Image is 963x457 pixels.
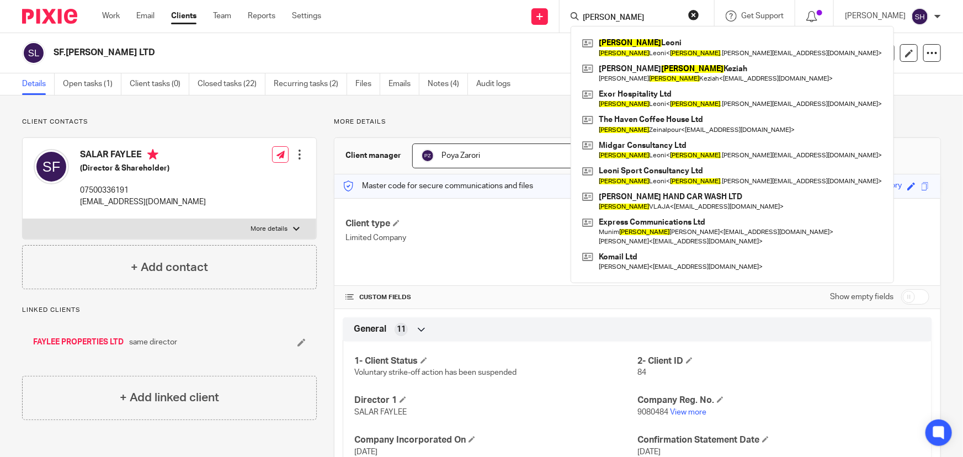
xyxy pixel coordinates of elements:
img: svg%3E [911,8,929,25]
a: Team [213,10,231,22]
a: Audit logs [476,73,519,95]
img: svg%3E [34,149,69,184]
span: [DATE] [354,448,377,456]
a: View more [670,408,706,416]
img: Pixie [22,9,77,24]
h4: SALAR FAYLEE [80,149,206,163]
label: Show empty fields [830,291,893,302]
span: 84 [637,369,646,376]
span: 11 [397,324,406,335]
h4: 2- Client ID [637,355,921,367]
input: Search [582,13,681,23]
h3: Client manager [345,150,401,161]
a: FAYLEE PROPERTIES LTD [33,337,124,348]
a: Emails [389,73,419,95]
h5: (Director & Shareholder) [80,163,206,174]
span: SALAR FAYLEE [354,408,407,416]
img: svg%3E [421,149,434,162]
span: same director [129,337,177,348]
p: Linked clients [22,306,317,315]
h2: SF.[PERSON_NAME] LTD [54,47,643,59]
h4: + Add contact [131,259,208,276]
h4: CUSTOM FIELDS [345,293,637,302]
h4: + Add linked client [120,389,219,406]
a: Closed tasks (22) [198,73,265,95]
p: Limited Company [345,232,637,243]
p: Client contacts [22,118,317,126]
h4: Director 1 [354,395,637,406]
span: 9080484 [637,408,668,416]
span: [DATE] [637,448,661,456]
a: Client tasks (0) [130,73,189,95]
a: Work [102,10,120,22]
p: [EMAIL_ADDRESS][DOMAIN_NAME] [80,196,206,208]
p: More details [251,225,288,233]
h4: Confirmation Statement Date [637,434,921,446]
img: svg%3E [22,41,45,65]
a: Reports [248,10,275,22]
h4: Client type [345,218,637,230]
h4: Company Reg. No. [637,395,921,406]
a: Recurring tasks (2) [274,73,347,95]
p: More details [334,118,941,126]
a: Clients [171,10,196,22]
a: Open tasks (1) [63,73,121,95]
p: [PERSON_NAME] [845,10,906,22]
span: Poya Zarori [441,152,480,160]
span: Get Support [741,12,784,20]
h4: Company Incorporated On [354,434,637,446]
h4: 1- Client Status [354,355,637,367]
button: Clear [688,9,699,20]
p: Master code for secure communications and files [343,180,533,192]
a: Settings [292,10,321,22]
a: Files [355,73,380,95]
i: Primary [147,149,158,160]
a: Details [22,73,55,95]
div: incredible-rose-satin-laboratory [792,180,902,193]
span: General [354,323,386,335]
a: Notes (4) [428,73,468,95]
span: Voluntary strike-off action has been suspended [354,369,517,376]
p: 07500336191 [80,185,206,196]
a: Email [136,10,155,22]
